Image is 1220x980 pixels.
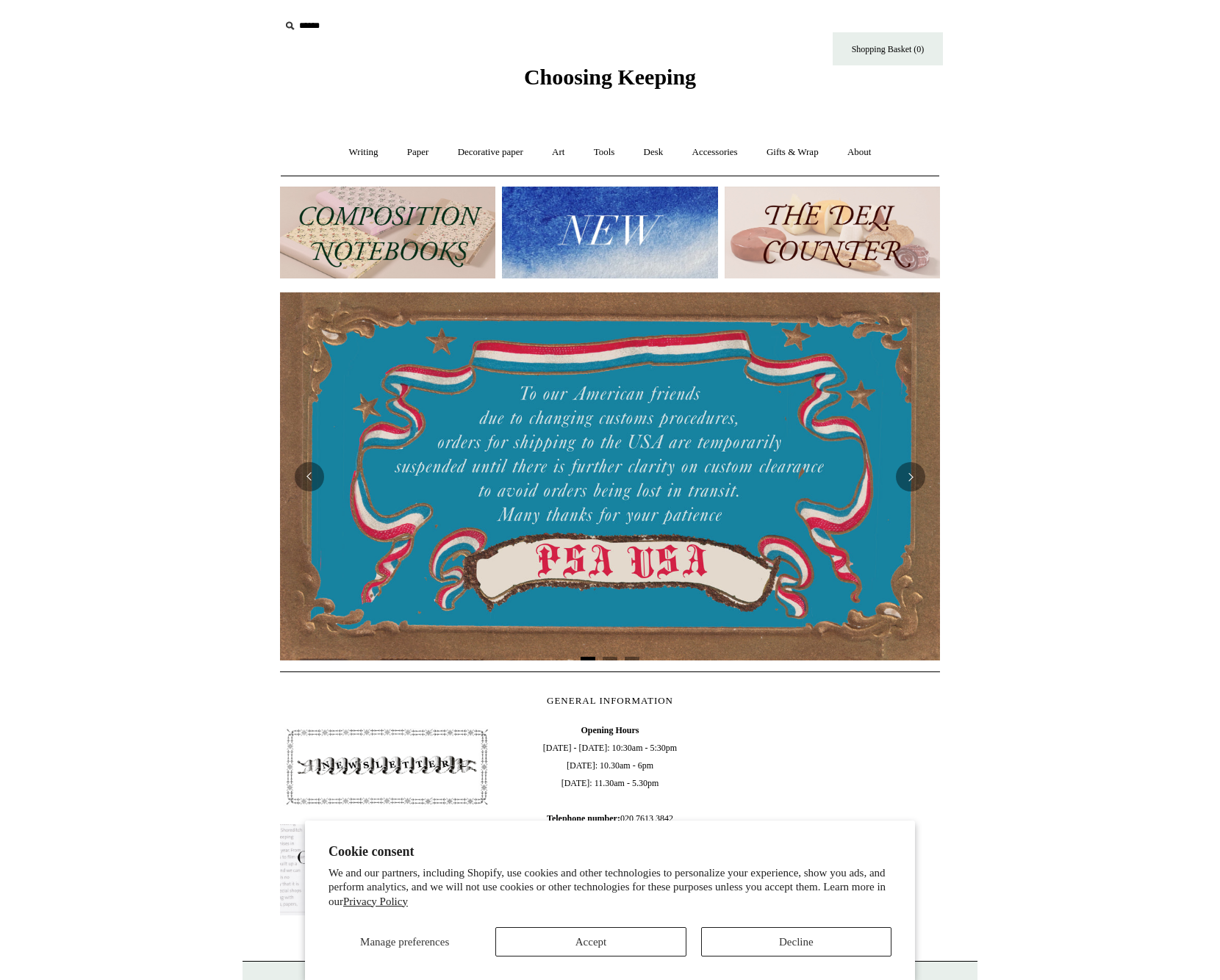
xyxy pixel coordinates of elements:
button: Page 3 [625,657,639,660]
h2: Cookie consent [329,844,891,860]
span: Choosing Keeping [524,65,696,89]
button: Page 1 [581,657,595,660]
a: Paper [394,133,442,172]
iframe: google_map [727,721,940,942]
button: Previous [295,462,324,491]
a: Shopping Basket (0) [833,32,943,65]
img: The Deli Counter [725,187,940,278]
span: Manage preferences [360,936,449,948]
a: Privacy Policy [343,896,408,907]
b: Telephone number [547,813,620,824]
a: Accessories [679,133,751,172]
button: Next [896,462,925,491]
a: Choosing Keeping [524,76,696,87]
img: pf-635a2b01-aa89-4342-bbcd-4371b60f588c--In-the-press-Button_1200x.jpg [280,824,493,915]
img: USA PSA .jpg__PID:33428022-6587-48b7-8b57-d7eefc91f15a [280,292,940,660]
p: We and our partners, including Shopify, use cookies and other technologies to personalize your ex... [329,866,891,909]
img: 202302 Composition ledgers.jpg__PID:69722ee6-fa44-49dd-a067-31375e5d54ec [280,187,495,278]
img: New.jpg__PID:f73bdf93-380a-4a35-bcfe-7823039498e1 [502,187,717,278]
a: Decorative paper [445,133,537,172]
button: Manage preferences [329,927,481,956]
span: [DATE] - [DATE]: 10:30am - 5:30pm [DATE]: 10.30am - 6pm [DATE]: 11.30am - 5.30pm 020 7613 3842 [503,721,717,862]
a: Gifts & Wrap [753,133,832,172]
span: GENERAL INFORMATION [547,695,673,706]
a: About [834,133,885,172]
button: Decline [701,927,891,956]
a: Art [539,133,578,172]
b: : [617,813,620,824]
a: Writing [336,133,392,172]
b: Opening Hours [581,725,639,735]
button: Accept [495,927,686,956]
a: Desk [631,133,677,172]
a: Tools [581,133,628,172]
button: Page 2 [603,657,617,660]
img: pf-4db91bb9--1305-Newsletter-Button_1200x.jpg [280,721,493,813]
